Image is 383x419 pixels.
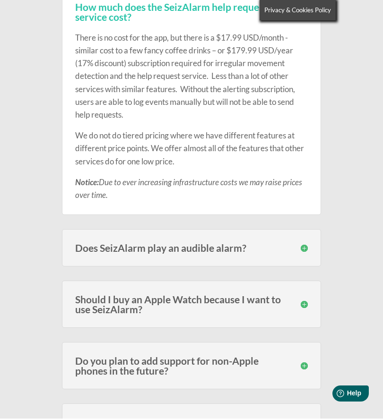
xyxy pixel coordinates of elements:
[264,7,331,14] span: Privacy & Cookies Policy
[75,295,308,315] h3: Should I buy an Apple Watch because I want to use SeizAlarm?
[75,356,308,376] h3: Do you plan to add support for non-Apple phones in the future?
[75,178,99,188] strong: Notice:
[75,129,308,176] p: We do not do tiered pricing where we have different features at different price points. We offer ...
[75,243,308,253] h3: Does SeizAlarm play an audible alarm?
[75,2,308,22] h3: How much does the SeizAlarm help request service cost?
[75,32,308,129] p: There is no cost for the app, but there is a $17.99 USD/month -similar cost to a few fancy coffee...
[299,382,373,409] iframe: Help widget launcher
[75,178,302,200] em: Due to ever increasing infrastructure costs we may raise prices over time.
